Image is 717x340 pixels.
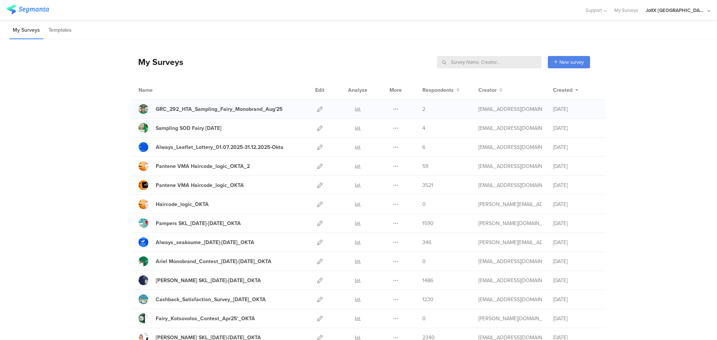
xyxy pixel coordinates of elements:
div: Edit [312,81,328,99]
a: Always_Leaflet_Lottery_01.07.2025-31.12.2025-Okta [139,142,283,152]
a: Cashback_Satisfaction_Survey_[DATE]_OKTA [139,294,266,304]
span: 6 [422,143,425,151]
div: Sampling SOD Fairy Aug'25 [156,124,221,132]
div: Name [139,86,183,94]
button: Created [553,86,578,94]
li: Templates [45,22,75,39]
span: New survey [559,59,584,66]
div: [DATE] [553,200,598,208]
div: [DATE] [553,219,598,227]
input: Survey Name, Creator... [437,56,541,68]
a: Pantene VMA Haircode_logic_OKTA_2 [139,161,250,171]
img: segmanta logo [7,5,49,14]
div: Pantene VMA Haircode_logic_OKTA_2 [156,162,250,170]
div: [DATE] [553,162,598,170]
span: 0 [422,258,426,265]
div: baroutis.db@pg.com [478,162,542,170]
a: Haircode_logic_OKTA [139,199,209,209]
li: My Surveys [9,22,43,39]
div: [DATE] [553,238,598,246]
span: 1486 [422,277,433,284]
span: 0 [422,315,426,322]
div: Fairy_Kotsovolos_Contest_Apr25'_OKTA [156,315,255,322]
div: [DATE] [553,277,598,284]
div: [DATE] [553,296,598,303]
div: More [388,81,404,99]
div: [DATE] [553,143,598,151]
span: 3521 [422,181,433,189]
div: skora.es@pg.com [478,315,542,322]
span: 4 [422,124,425,132]
div: [DATE] [553,105,598,113]
div: Always_Leaflet_Lottery_01.07.2025-31.12.2025-Okta [156,143,283,151]
a: [PERSON_NAME] SKL_[DATE]-[DATE]_OKTA [139,275,261,285]
div: baroutis.db@pg.com [478,258,542,265]
div: gheorghe.a.4@pg.com [478,105,542,113]
a: Pampers SKL_[DATE]-[DATE]_OKTA [139,218,241,228]
a: Pantene VMA Haircode_logic_OKTA [139,180,244,190]
span: 346 [422,238,431,246]
div: gheorghe.a.4@pg.com [478,124,542,132]
a: GRC_292_HTA_Sampling_Fairy_Monobrand_Aug'25 [139,104,283,114]
div: [DATE] [553,124,598,132]
div: Ariel Monobrand_Contest_01May25-31May25_OKTA [156,258,271,265]
div: [DATE] [553,181,598,189]
div: arvanitis.a@pg.com [478,200,542,208]
div: GRC_292_HTA_Sampling_Fairy_Monobrand_Aug'25 [156,105,283,113]
button: Creator [478,86,503,94]
div: Haircode_logic_OKTA [156,200,209,208]
span: Created [553,86,572,94]
div: Pampers SKL_8May25-21May25_OKTA [156,219,241,227]
span: 1230 [422,296,434,303]
div: baroutis.db@pg.com [478,277,542,284]
a: Ariel Monobrand_Contest_[DATE]-[DATE]_OKTA [139,256,271,266]
span: 1590 [422,219,434,227]
div: Always_seakoume_03May25-30June25_OKTA [156,238,254,246]
span: Respondents [422,86,454,94]
a: Sampling SOD Fairy [DATE] [139,123,221,133]
div: betbeder.mb@pg.com [478,143,542,151]
div: baroutis.db@pg.com [478,181,542,189]
div: Analyze [347,81,369,99]
div: [DATE] [553,258,598,265]
div: arvanitis.a@pg.com [478,238,542,246]
div: JoltX [GEOGRAPHIC_DATA] [646,7,705,14]
span: 0 [422,200,426,208]
button: Respondents [422,86,460,94]
span: 59 [422,162,428,170]
span: Creator [478,86,497,94]
span: Support [586,7,602,14]
div: Cashback_Satisfaction_Survey_07April25_OKTA [156,296,266,303]
div: My Surveys [131,56,183,68]
div: [DATE] [553,315,598,322]
span: 2 [422,105,425,113]
a: Always_seakoume_[DATE]-[DATE]_OKTA [139,237,254,247]
a: Fairy_Kotsovolos_Contest_Apr25'_OKTA [139,314,255,323]
div: baroutis.db@pg.com [478,296,542,303]
div: Gillette SKL_24April25-07May25_OKTA [156,277,261,284]
div: skora.es@pg.com [478,219,542,227]
div: Pantene VMA Haircode_logic_OKTA [156,181,244,189]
